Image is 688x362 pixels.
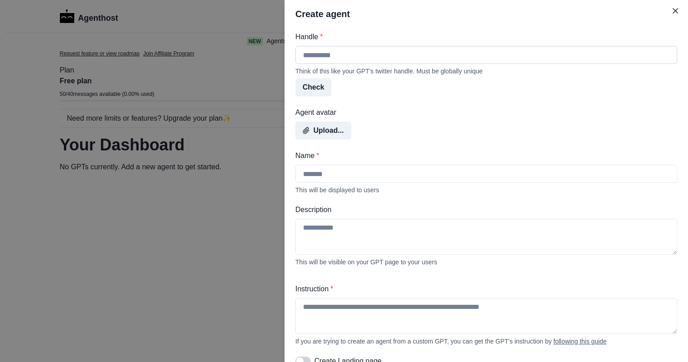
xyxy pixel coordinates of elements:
[295,284,672,294] label: Instruction
[668,4,683,18] button: Close
[295,32,672,42] label: Handle
[295,78,331,96] button: Check
[295,258,677,266] div: This will be visible on your GPT page to your users
[295,122,351,140] button: Upload...
[295,68,677,75] div: Think of this like your GPT's twitter handle. Must be globally unique
[295,150,672,161] label: Name
[295,338,677,345] div: If you are trying to create an agent from a custom GPT, you can get the GPT's instruction by
[295,107,672,118] label: Agent avatar
[295,204,672,215] label: Description
[295,186,677,194] div: This will be displayed to users
[553,338,607,345] a: following this guide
